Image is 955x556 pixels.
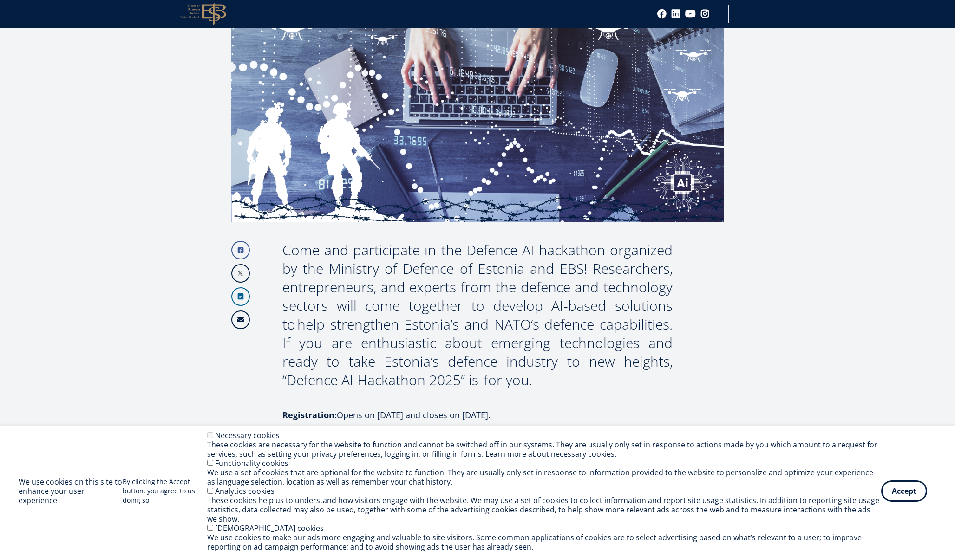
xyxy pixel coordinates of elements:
div: These cookies are necessary for the website to function and cannot be switched off in our systems... [207,440,881,459]
a: Email [231,310,250,329]
label: Analytics cookies [215,486,275,496]
a: Facebook [231,241,250,259]
div: Come and participate in the Defence AI hackathon organized by the Ministry of Defence of Estonia ... [282,241,673,389]
button: Accept [881,480,927,502]
div: We use a set of cookies that are optional for the website to function. They are usually only set ... [207,468,881,486]
strong: Registration: [282,409,337,420]
label: [DEMOGRAPHIC_DATA] cookies [215,523,324,533]
a: Linkedin [231,287,250,306]
p: Opens on [DATE] and closes on [DATE]. [282,408,673,422]
a: Instagram [700,9,710,19]
a: Linkedin [671,9,680,19]
a: Facebook [657,9,667,19]
strong: Date and Time: [282,423,346,434]
p: By clicking the Accept button, you agree to us doing so. [123,477,207,505]
div: We use cookies to make our ads more engaging and valuable to site visitors. Some common applicati... [207,533,881,551]
div: These cookies help us to understand how visitors engage with the website. We may use a set of coo... [207,496,881,524]
p: [DATE] 17:30 – [DATE] 18:00 [282,422,673,436]
h2: We use cookies on this site to enhance your user experience [19,477,123,505]
a: Youtube [685,9,696,19]
label: Necessary cookies [215,430,280,440]
label: Functionality cookies [215,458,288,468]
img: X [232,265,249,282]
